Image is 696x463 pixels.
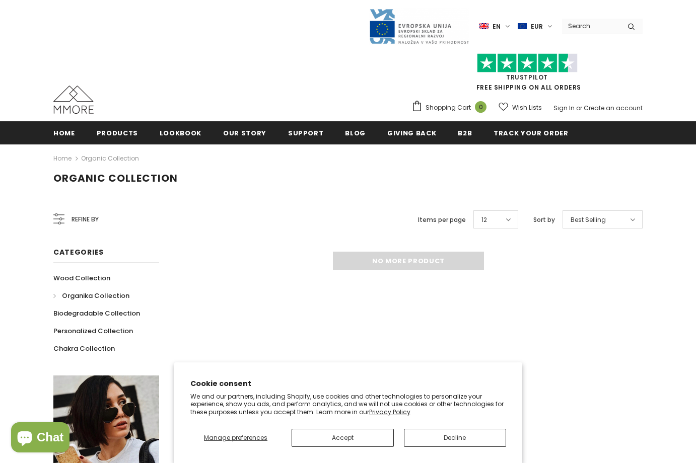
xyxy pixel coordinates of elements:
span: Giving back [387,128,436,138]
p: We and our partners, including Shopify, use cookies and other technologies to personalize your ex... [190,393,506,416]
a: Track your order [494,121,568,144]
span: Refine by [72,214,99,225]
span: Track your order [494,128,568,138]
a: B2B [458,121,472,144]
span: Shopping Cart [426,103,471,113]
span: Personalized Collection [53,326,133,336]
span: support [288,128,324,138]
span: FREE SHIPPING ON ALL ORDERS [411,58,643,92]
img: Javni Razpis [369,8,469,45]
a: Javni Razpis [369,22,469,30]
a: support [288,121,324,144]
span: Categories [53,247,104,257]
button: Decline [404,429,506,447]
label: Sort by [533,215,555,225]
a: Home [53,121,75,144]
a: Privacy Policy [369,408,410,416]
a: Create an account [584,104,643,112]
input: Search Site [562,19,620,33]
span: 0 [475,101,486,113]
span: Organika Collection [62,291,129,300]
span: EUR [531,22,543,32]
a: Shopping Cart 0 [411,100,492,115]
a: Home [53,152,72,165]
span: Home [53,128,75,138]
span: en [493,22,501,32]
span: Chakra Collection [53,344,115,353]
h2: Cookie consent [190,378,506,389]
a: Our Story [223,121,266,144]
a: Organika Collection [53,287,129,304]
a: Products [97,121,138,144]
a: Blog [345,121,366,144]
a: Wish Lists [499,99,542,116]
a: Giving back [387,121,436,144]
span: B2B [458,128,472,138]
a: Organic Collection [81,154,139,163]
label: Items per page [418,215,466,225]
span: Manage preferences [204,433,267,442]
button: Accept [292,429,394,447]
span: Biodegradable Collection [53,308,140,318]
a: Sign In [553,104,575,112]
span: Blog [345,128,366,138]
button: Manage preferences [190,429,282,447]
inbox-online-store-chat: Shopify online store chat [8,422,73,455]
img: i-lang-1.png [479,22,489,31]
img: MMORE Cases [53,86,94,114]
span: Organic Collection [53,171,178,185]
span: 12 [481,215,487,225]
a: Wood Collection [53,269,110,287]
span: Our Story [223,128,266,138]
span: Wood Collection [53,273,110,283]
span: Wish Lists [512,103,542,113]
a: Lookbook [160,121,201,144]
a: Trustpilot [506,73,548,82]
a: Chakra Collection [53,340,115,357]
span: Products [97,128,138,138]
img: Trust Pilot Stars [477,53,578,73]
span: or [576,104,582,112]
a: Personalized Collection [53,322,133,340]
span: Best Selling [571,215,606,225]
span: Lookbook [160,128,201,138]
a: Biodegradable Collection [53,304,140,322]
